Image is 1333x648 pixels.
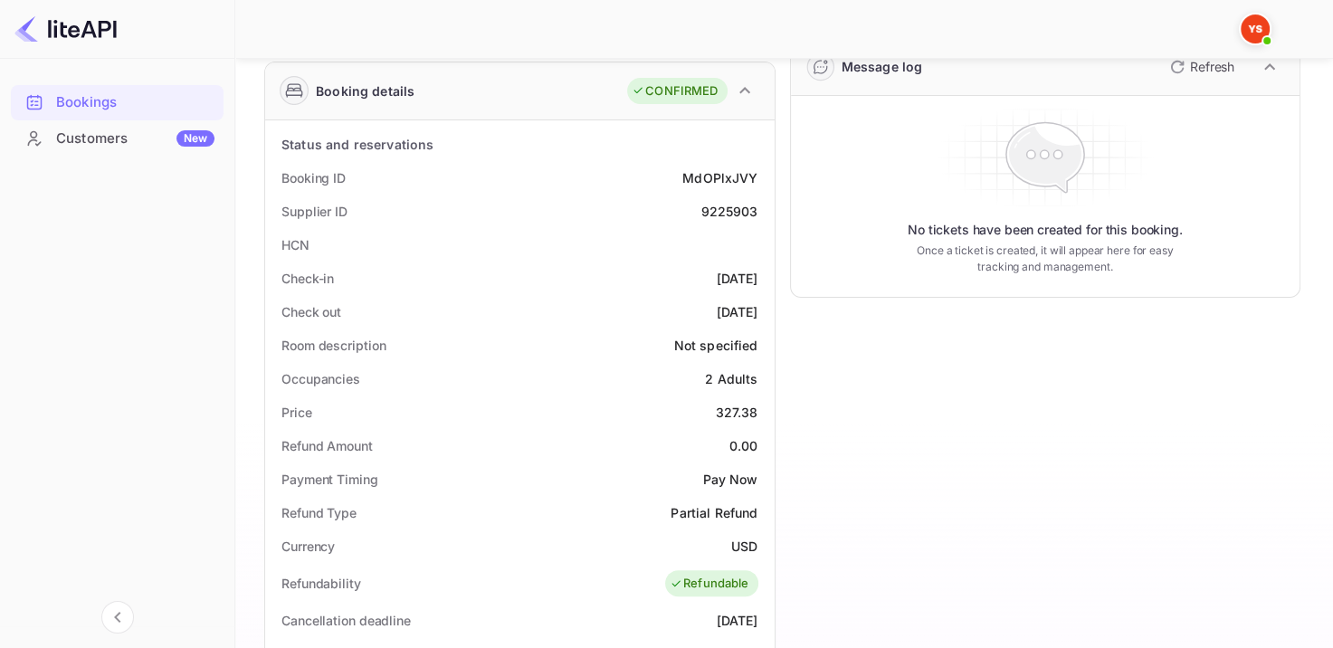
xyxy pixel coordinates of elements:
div: Cancellation deadline [281,611,411,630]
a: Bookings [11,85,224,119]
div: [DATE] [717,269,758,288]
div: Status and reservations [281,135,433,154]
div: Booking ID [281,168,346,187]
div: Customers [56,129,214,149]
div: 327.38 [716,403,758,422]
div: 9225903 [700,202,757,221]
div: Occupancies [281,369,360,388]
p: Once a ticket is created, it will appear here for easy tracking and management. [909,243,1181,275]
div: Refundable [670,575,749,593]
div: 0.00 [729,436,758,455]
div: Message log [842,57,923,76]
div: CONFIRMED [632,82,718,100]
div: Refund Amount [281,436,373,455]
div: Bookings [56,92,214,113]
div: USD [731,537,757,556]
div: HCN [281,235,309,254]
div: Refund Type [281,503,357,522]
div: Check-in [281,269,334,288]
a: CustomersNew [11,121,224,155]
div: Booking details [316,81,414,100]
div: Payment Timing [281,470,378,489]
div: Partial Refund [671,503,757,522]
div: Price [281,403,312,422]
div: 2 Adults [705,369,757,388]
div: Bookings [11,85,224,120]
div: Refundability [281,574,361,593]
div: Not specified [674,336,758,355]
div: CustomersNew [11,121,224,157]
div: [DATE] [717,611,758,630]
p: Refresh [1190,57,1234,76]
div: MdOPlxJVY [682,168,757,187]
div: Pay Now [702,470,757,489]
div: Currency [281,537,335,556]
button: Collapse navigation [101,601,134,634]
button: Refresh [1159,52,1242,81]
div: Supplier ID [281,202,348,221]
img: LiteAPI logo [14,14,117,43]
img: Yandex Support [1241,14,1270,43]
div: [DATE] [717,302,758,321]
div: New [176,130,214,147]
p: No tickets have been created for this booking. [908,221,1183,239]
div: Check out [281,302,341,321]
div: Room description [281,336,386,355]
